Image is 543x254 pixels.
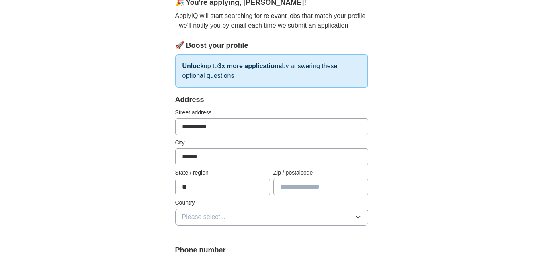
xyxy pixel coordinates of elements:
div: Address [175,94,368,105]
button: Please select... [175,209,368,226]
label: Street address [175,108,368,117]
label: Zip / postalcode [273,169,368,177]
p: ApplyIQ will start searching for relevant jobs that match your profile - we'll notify you by emai... [175,11,368,30]
label: Country [175,199,368,207]
div: 🚀 Boost your profile [175,40,368,51]
strong: 3x more applications [218,63,282,69]
label: State / region [175,169,270,177]
p: up to by answering these optional questions [175,54,368,88]
strong: Unlock [182,63,204,69]
label: City [175,138,368,147]
span: Please select... [182,212,226,222]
